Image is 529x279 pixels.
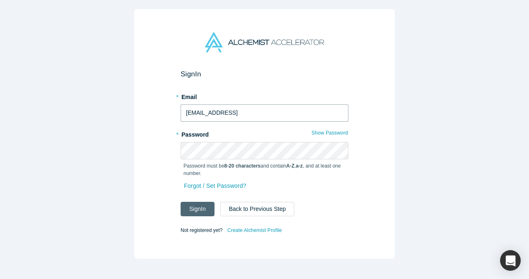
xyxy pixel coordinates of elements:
button: SignIn [181,202,214,216]
button: Show Password [311,128,348,138]
label: Email [181,90,348,102]
strong: 8-20 characters [224,163,261,169]
button: Back to Previous Step [220,202,295,216]
strong: A-Z [286,163,295,169]
a: Forgot / Set Password? [183,179,247,193]
span: Not registered yet? [181,227,222,233]
a: Create Alchemist Profile [227,225,282,236]
label: Password [181,128,348,139]
strong: a-z [296,163,303,169]
img: Alchemist Accelerator Logo [205,32,324,52]
p: Password must be and contain , , and at least one number. [183,162,346,177]
h2: Sign In [181,70,348,78]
